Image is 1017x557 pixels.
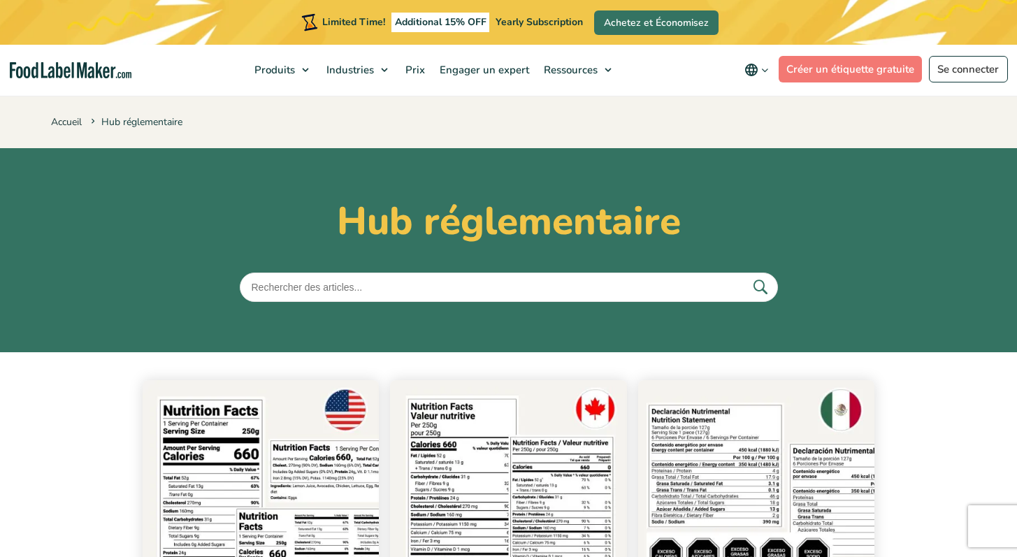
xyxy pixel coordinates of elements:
[779,56,923,82] a: Créer un étiquette gratuite
[929,56,1008,82] a: Se connecter
[398,45,429,95] a: Prix
[435,63,531,77] span: Engager un expert
[250,63,296,77] span: Produits
[51,115,82,129] a: Accueil
[540,63,599,77] span: Ressources
[322,63,375,77] span: Industries
[319,45,395,95] a: Industries
[240,273,778,302] input: Rechercher des articles...
[594,10,719,35] a: Achetez et Économisez
[496,15,583,29] span: Yearly Subscription
[433,45,533,95] a: Engager un expert
[88,115,182,129] span: Hub réglementaire
[391,13,490,32] span: Additional 15% OFF
[247,45,316,95] a: Produits
[537,45,619,95] a: Ressources
[322,15,385,29] span: Limited Time!
[401,63,426,77] span: Prix
[51,198,967,245] h1: Hub réglementaire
